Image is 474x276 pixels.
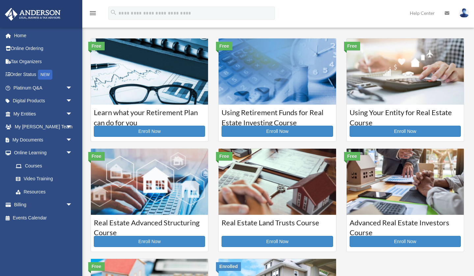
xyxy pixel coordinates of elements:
a: Resources [9,185,82,198]
h3: Using Your Entity for Real Estate Course [350,108,461,124]
a: Billingarrow_drop_down [5,198,82,212]
i: menu [89,9,97,17]
a: Tax Organizers [5,55,82,68]
a: My [PERSON_NAME] Teamarrow_drop_down [5,120,82,134]
span: arrow_drop_down [66,81,79,95]
a: Enroll Now [350,236,461,247]
i: search [110,9,117,16]
a: Events Calendar [5,211,82,224]
h3: Using Retirement Funds for Real Estate Investing Course [222,108,333,124]
div: Free [344,152,360,161]
span: arrow_drop_down [66,146,79,160]
div: Free [88,42,105,50]
div: Free [88,152,105,161]
div: Enrolled [216,262,241,271]
a: Courses [9,159,79,172]
span: arrow_drop_down [66,94,79,108]
a: Digital Productsarrow_drop_down [5,94,82,108]
div: Free [88,262,105,271]
a: menu [89,12,97,17]
span: arrow_drop_down [66,198,79,212]
a: Enroll Now [350,126,461,137]
a: Order StatusNEW [5,68,82,82]
a: Online Learningarrow_drop_down [5,146,82,160]
div: Free [216,42,232,50]
a: My Entitiesarrow_drop_down [5,107,82,120]
span: arrow_drop_down [66,133,79,147]
div: NEW [38,70,52,80]
a: My Documentsarrow_drop_down [5,133,82,146]
h3: Real Estate Advanced Structuring Course [94,218,205,234]
a: Enroll Now [94,236,205,247]
h3: Learn what your Retirement Plan can do for you [94,108,205,124]
div: Free [344,42,360,50]
a: Enroll Now [222,236,333,247]
img: Anderson Advisors Platinum Portal [3,8,63,21]
h3: Advanced Real Estate Investors Course [350,218,461,234]
a: Enroll Now [222,126,333,137]
a: Home [5,29,82,42]
span: arrow_drop_down [66,107,79,121]
div: Free [216,152,232,161]
a: Online Ordering [5,42,82,55]
span: arrow_drop_down [66,120,79,134]
a: Video Training [9,172,82,186]
a: Platinum Q&Aarrow_drop_down [5,81,82,94]
a: Enroll Now [94,126,205,137]
img: User Pic [459,8,469,18]
h3: Real Estate Land Trusts Course [222,218,333,234]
